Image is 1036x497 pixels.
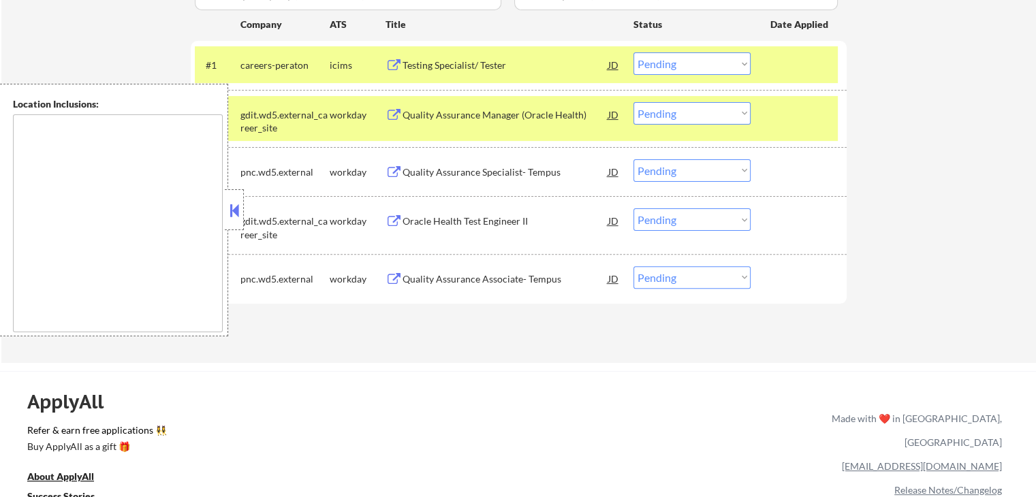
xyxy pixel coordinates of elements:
[240,272,330,286] div: pnc.wd5.external
[770,18,830,31] div: Date Applied
[240,18,330,31] div: Company
[27,390,119,413] div: ApplyAll
[27,470,94,482] u: About ApplyAll
[403,59,608,72] div: Testing Specialist/ Tester
[330,214,386,228] div: workday
[330,165,386,179] div: workday
[330,108,386,122] div: workday
[607,159,621,184] div: JD
[403,165,608,179] div: Quality Assurance Specialist- Tempus
[27,426,547,440] a: Refer & earn free applications 👯‍♀️
[27,442,163,451] div: Buy ApplyAll as a gift 🎁
[607,266,621,291] div: JD
[27,440,163,457] a: Buy ApplyAll as a gift 🎁
[607,102,621,127] div: JD
[13,97,223,111] div: Location Inclusions:
[842,460,1002,472] a: [EMAIL_ADDRESS][DOMAIN_NAME]
[894,484,1002,496] a: Release Notes/Changelog
[403,214,608,228] div: Oracle Health Test Engineer II
[330,272,386,286] div: workday
[607,208,621,233] div: JD
[27,470,113,487] a: About ApplyAll
[240,108,330,135] div: gdit.wd5.external_career_site
[826,406,1002,454] div: Made with ❤️ in [GEOGRAPHIC_DATA], [GEOGRAPHIC_DATA]
[240,59,330,72] div: careers-peraton
[403,108,608,122] div: Quality Assurance Manager (Oracle Health)
[206,59,230,72] div: #1
[403,272,608,286] div: Quality Assurance Associate- Tempus
[607,52,621,77] div: JD
[330,18,386,31] div: ATS
[633,12,751,36] div: Status
[240,165,330,179] div: pnc.wd5.external
[386,18,621,31] div: Title
[240,214,330,241] div: gdit.wd5.external_career_site
[330,59,386,72] div: icims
